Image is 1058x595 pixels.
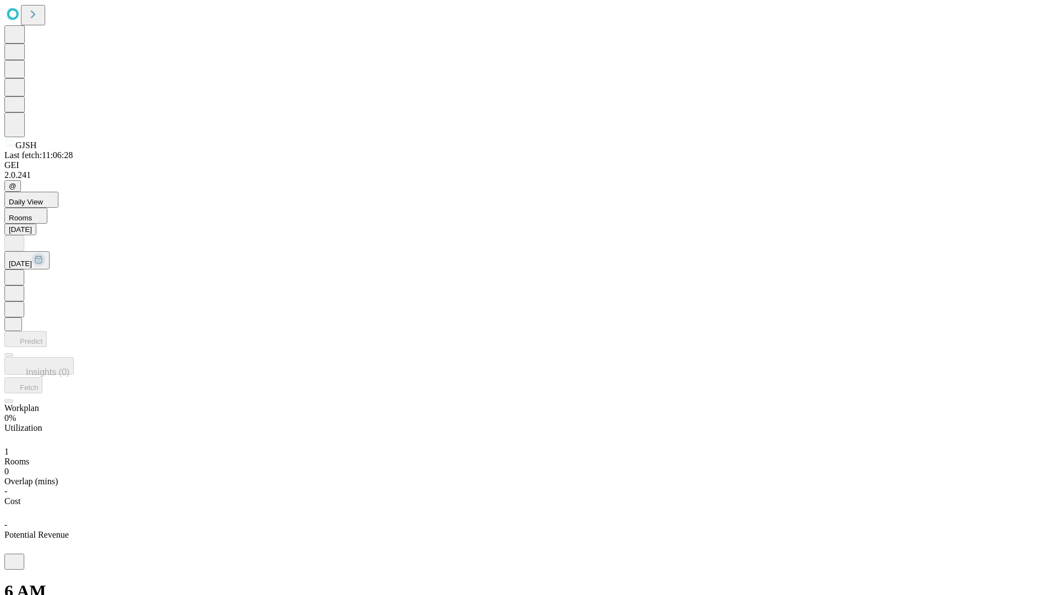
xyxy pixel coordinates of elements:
span: 0% [4,413,16,423]
button: Insights (0) [4,357,74,375]
span: Rooms [4,457,29,466]
button: Daily View [4,192,58,208]
span: GJSH [15,140,36,150]
div: GEI [4,160,1054,170]
span: Insights (0) [26,367,69,377]
span: Daily View [9,198,43,206]
button: Fetch [4,377,42,393]
span: Last fetch: 11:06:28 [4,150,73,160]
button: Predict [4,331,47,347]
span: - [4,520,7,529]
span: Overlap (mins) [4,477,58,486]
span: Cost [4,496,20,506]
span: Rooms [9,214,32,222]
button: [DATE] [4,251,50,269]
div: 2.0.241 [4,170,1054,180]
span: Utilization [4,423,42,432]
span: - [4,486,7,496]
button: Rooms [4,208,47,224]
span: Workplan [4,403,39,413]
span: 1 [4,447,9,456]
span: [DATE] [9,259,32,268]
span: @ [9,182,17,190]
button: @ [4,180,21,192]
button: [DATE] [4,224,36,235]
span: Potential Revenue [4,530,69,539]
span: 0 [4,467,9,476]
